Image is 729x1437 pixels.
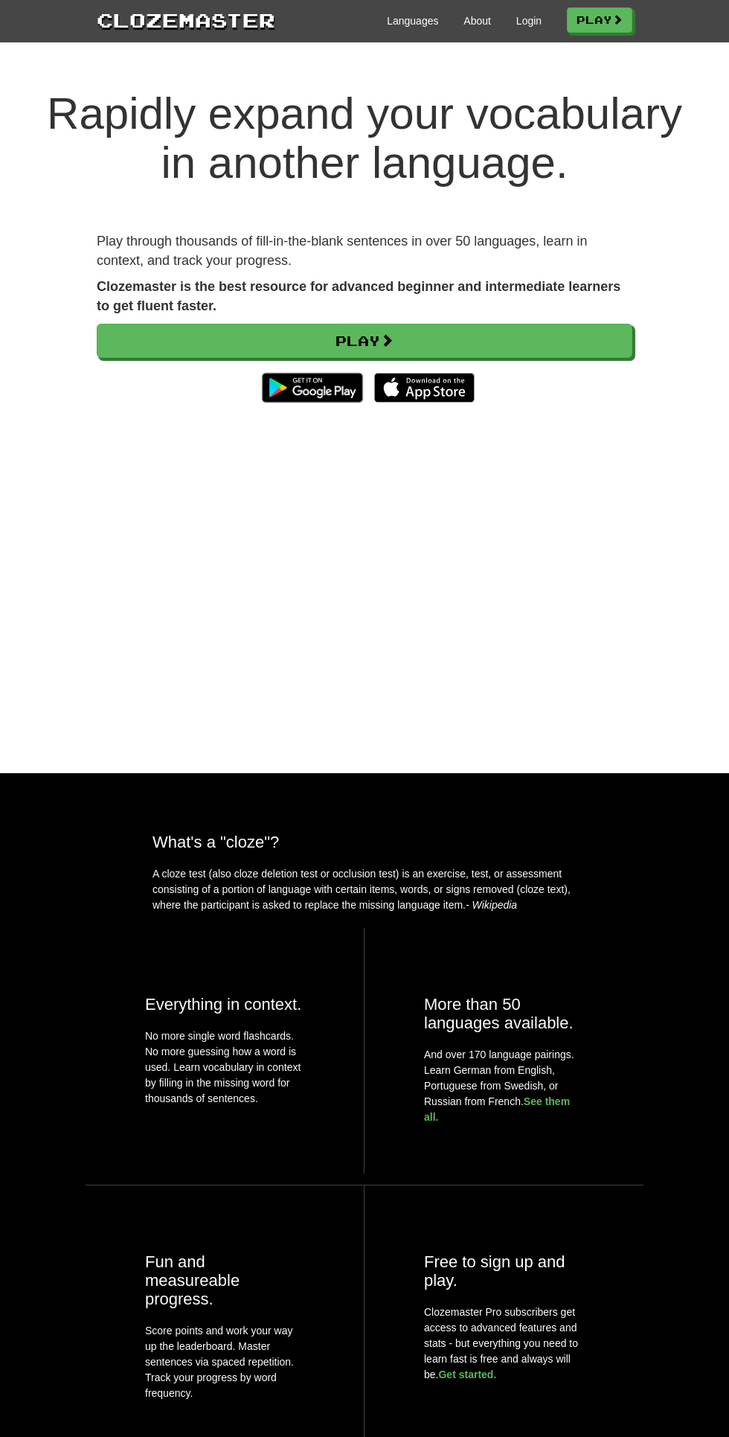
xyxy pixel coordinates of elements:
[424,1305,584,1383] p: Clozemaster Pro subscribers get access to advanced features and stats - but everything you need t...
[463,13,491,28] a: About
[374,373,475,403] img: Download_on_the_App_Store_Badge_US-UK_135x40-25178aeef6eb6b83b96f5f2d004eda3bffbb37122de64afbaef7...
[424,1095,570,1123] a: See them all.
[145,995,304,1014] h2: Everything in context.
[516,13,542,28] a: Login
[152,866,577,913] p: A cloze test (also cloze deletion test or occlusion test) is an exercise, test, or assessment con...
[387,13,438,28] a: Languages
[424,1047,584,1125] p: And over 170 language pairings. Learn German from English, Portuguese from Swedish, or Russian fr...
[567,7,632,33] a: Play
[424,995,584,1032] h2: More than 50 languages available.
[424,1252,584,1290] h2: Free to sign up and play.
[145,1252,304,1308] h2: Fun and measureable progress.
[466,899,517,911] em: - Wikipedia
[97,279,620,313] strong: Clozemaster is the best resource for advanced beginner and intermediate learners to get fluent fa...
[254,365,370,410] img: Get it on Google Play
[145,1028,304,1114] p: No more single word flashcards. No more guessing how a word is used. Learn vocabulary in context ...
[97,324,632,358] a: Play
[152,833,577,851] h2: What's a "cloze"?
[145,1323,304,1401] p: Score points and work your way up the leaderboard. Master sentences via spaced repetition. Track ...
[97,232,632,270] p: Play through thousands of fill-in-the-blank sentences in over 50 languages, learn in context, and...
[97,6,275,33] a: Clozemaster
[438,1369,496,1380] a: Get started.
